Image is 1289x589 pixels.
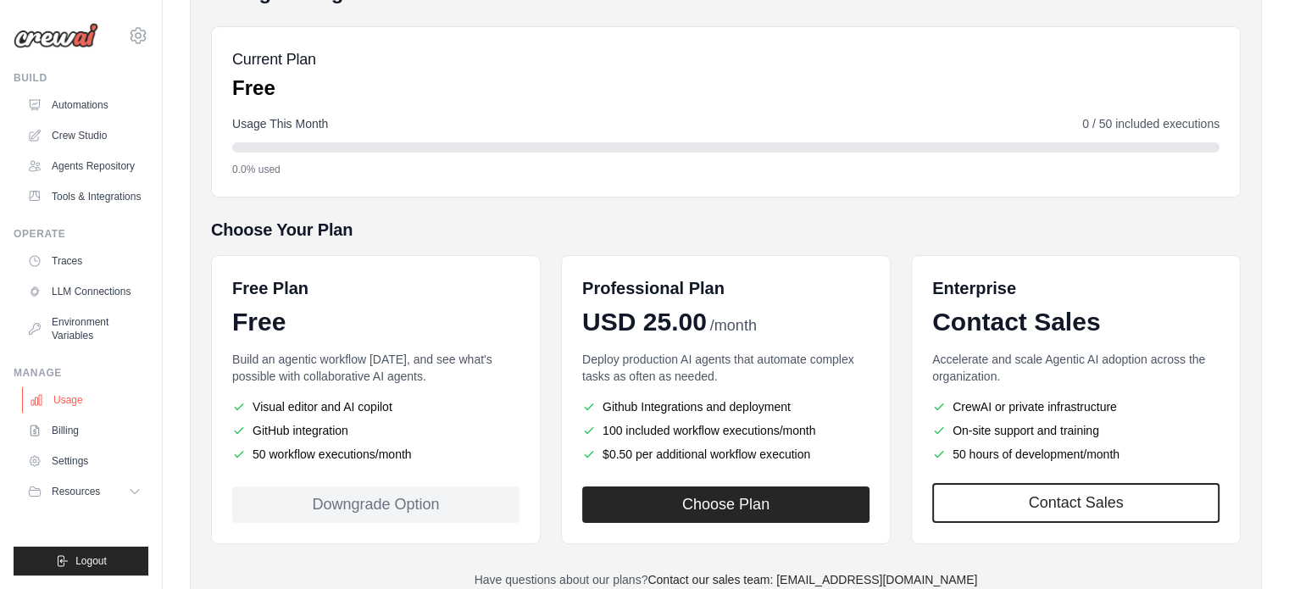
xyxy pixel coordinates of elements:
[20,247,148,275] a: Traces
[52,485,100,498] span: Resources
[582,351,870,385] p: Deploy production AI agents that automate complex tasks as often as needed.
[1204,508,1289,589] iframe: Chat Widget
[932,483,1220,523] a: Contact Sales
[582,486,870,523] button: Choose Plan
[932,446,1220,463] li: 50 hours of development/month
[211,571,1241,588] p: Have questions about our plans?
[1204,508,1289,589] div: 채팅 위젯
[232,276,308,300] h6: Free Plan
[647,573,977,586] a: Contact our sales team: [EMAIL_ADDRESS][DOMAIN_NAME]
[932,398,1220,415] li: CrewAI or private infrastructure
[932,307,1220,337] div: Contact Sales
[232,163,281,176] span: 0.0% used
[232,47,316,71] h5: Current Plan
[20,122,148,149] a: Crew Studio
[232,446,519,463] li: 50 workflow executions/month
[1082,115,1220,132] span: 0 / 50 included executions
[20,153,148,180] a: Agents Repository
[14,366,148,380] div: Manage
[582,276,725,300] h6: Professional Plan
[14,23,98,48] img: Logo
[14,71,148,85] div: Build
[932,422,1220,439] li: On-site support and training
[582,307,707,337] span: USD 25.00
[232,422,519,439] li: GitHub integration
[20,92,148,119] a: Automations
[710,314,757,337] span: /month
[232,75,316,102] p: Free
[582,398,870,415] li: Github Integrations and deployment
[22,386,150,414] a: Usage
[232,351,519,385] p: Build an agentic workflow [DATE], and see what's possible with collaborative AI agents.
[20,278,148,305] a: LLM Connections
[20,447,148,475] a: Settings
[211,218,1241,242] h5: Choose Your Plan
[75,554,107,568] span: Logout
[20,478,148,505] button: Resources
[932,276,1220,300] h6: Enterprise
[20,183,148,210] a: Tools & Integrations
[232,115,328,132] span: Usage This Month
[14,547,148,575] button: Logout
[14,227,148,241] div: Operate
[232,486,519,523] div: Downgrade Option
[582,422,870,439] li: 100 included workflow executions/month
[232,307,519,337] div: Free
[20,308,148,349] a: Environment Variables
[232,398,519,415] li: Visual editor and AI copilot
[932,351,1220,385] p: Accelerate and scale Agentic AI adoption across the organization.
[582,446,870,463] li: $0.50 per additional workflow execution
[20,417,148,444] a: Billing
